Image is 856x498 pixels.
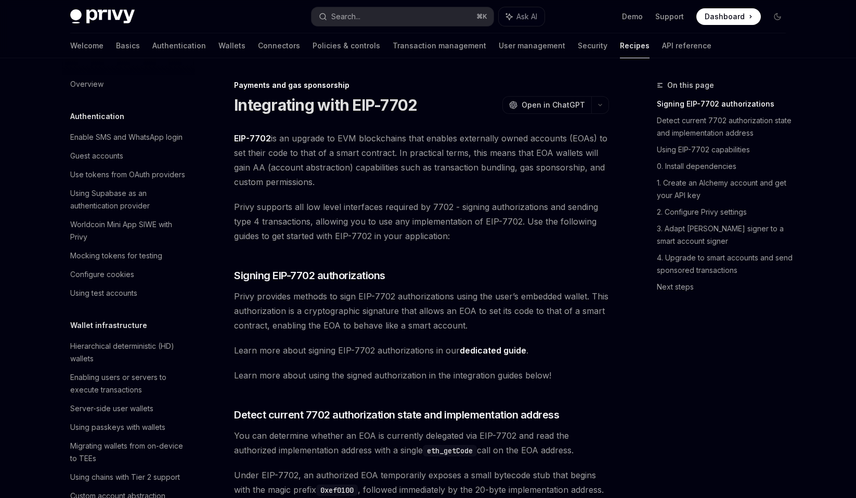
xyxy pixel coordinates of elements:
button: Toggle dark mode [769,8,786,25]
div: Guest accounts [70,150,123,162]
a: Detect current 7702 authorization state and implementation address [657,112,794,141]
a: Welcome [70,33,103,58]
a: Hierarchical deterministic (HD) wallets [62,337,195,368]
a: Overview [62,75,195,94]
a: Using Supabase as an authentication provider [62,184,195,215]
span: Privy provides methods to sign EIP-7702 authorizations using the user’s embedded wallet. This aut... [234,289,609,333]
a: Use tokens from OAuth providers [62,165,195,184]
span: You can determine whether an EOA is currently delegated via EIP-7702 and read the authorized impl... [234,428,609,457]
a: 3. Adapt [PERSON_NAME] signer to a smart account signer [657,220,794,250]
a: 4. Upgrade to smart accounts and send sponsored transactions [657,250,794,279]
a: EIP-7702 [234,133,271,144]
span: is an upgrade to EVM blockchains that enables externally owned accounts (EOAs) to set their code ... [234,131,609,189]
a: Next steps [657,279,794,295]
a: Using EIP-7702 capabilities [657,141,794,158]
div: Overview [70,78,103,90]
a: User management [499,33,565,58]
a: Configure cookies [62,265,195,284]
h5: Wallet infrastructure [70,319,147,332]
a: API reference [662,33,711,58]
a: Enable SMS and WhatsApp login [62,128,195,147]
div: Search... [331,10,360,23]
a: Dashboard [696,8,761,25]
img: dark logo [70,9,135,24]
span: Learn more about using the signed authorization in the integration guides below! [234,368,609,383]
a: Security [578,33,607,58]
div: Worldcoin Mini App SIWE with Privy [70,218,189,243]
a: dedicated guide [460,345,526,356]
div: Configure cookies [70,268,134,281]
div: Using passkeys with wallets [70,421,165,434]
span: Learn more about signing EIP-7702 authorizations in our . [234,343,609,358]
a: Worldcoin Mini App SIWE with Privy [62,215,195,246]
span: Ask AI [516,11,537,22]
a: 2. Configure Privy settings [657,204,794,220]
a: Using test accounts [62,284,195,303]
a: Mocking tokens for testing [62,246,195,265]
div: Use tokens from OAuth providers [70,168,185,181]
div: Using Supabase as an authentication provider [70,187,189,212]
span: On this page [667,79,714,91]
a: Using chains with Tier 2 support [62,468,195,487]
span: Signing EIP-7702 authorizations [234,268,385,283]
a: Transaction management [393,33,486,58]
span: Dashboard [705,11,745,22]
span: Detect current 7702 authorization state and implementation address [234,408,559,422]
a: Authentication [152,33,206,58]
div: Server-side user wallets [70,402,153,415]
span: Open in ChatGPT [522,100,585,110]
a: Guest accounts [62,147,195,165]
button: Ask AI [499,7,544,26]
a: Wallets [218,33,245,58]
code: 0xef0100 [316,484,358,496]
span: ⌘ K [476,12,487,21]
a: Demo [622,11,643,22]
a: Enabling users or servers to execute transactions [62,368,195,399]
div: Using test accounts [70,287,137,299]
h1: Integrating with EIP-7702 [234,96,417,114]
code: eth_getCode [423,445,477,456]
div: Migrating wallets from on-device to TEEs [70,440,189,465]
div: Using chains with Tier 2 support [70,471,180,483]
div: Hierarchical deterministic (HD) wallets [70,340,189,365]
a: 0. Install dependencies [657,158,794,175]
button: Open in ChatGPT [502,96,591,114]
div: Mocking tokens for testing [70,250,162,262]
h5: Authentication [70,110,124,123]
button: Search...⌘K [312,7,494,26]
a: Using passkeys with wallets [62,418,195,437]
div: Enable SMS and WhatsApp login [70,131,183,143]
span: Privy supports all low level interfaces required by 7702 - signing authorizations and sending typ... [234,200,609,243]
a: Policies & controls [313,33,380,58]
a: Signing EIP-7702 authorizations [657,96,794,112]
div: Enabling users or servers to execute transactions [70,371,189,396]
a: 1. Create an Alchemy account and get your API key [657,175,794,204]
a: Recipes [620,33,650,58]
a: Connectors [258,33,300,58]
a: Basics [116,33,140,58]
a: Server-side user wallets [62,399,195,418]
a: Support [655,11,684,22]
a: Migrating wallets from on-device to TEEs [62,437,195,468]
div: Payments and gas sponsorship [234,80,609,90]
